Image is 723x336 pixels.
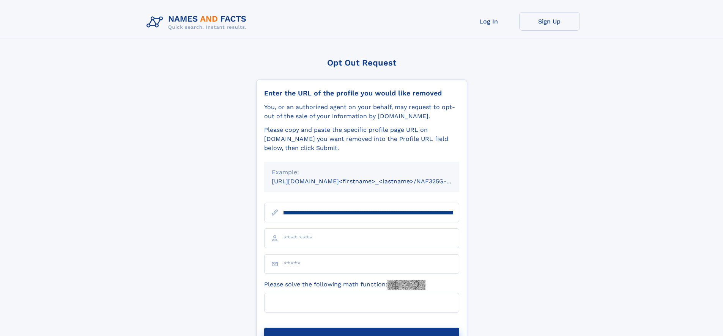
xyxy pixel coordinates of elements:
[519,12,580,31] a: Sign Up
[272,178,474,185] small: [URL][DOMAIN_NAME]<firstname>_<lastname>/NAF325G-xxxxxxxx
[143,12,253,33] img: Logo Names and Facts
[264,280,425,290] label: Please solve the following math function:
[264,125,459,153] div: Please copy and paste the specific profile page URL on [DOMAIN_NAME] you want removed into the Pr...
[264,89,459,97] div: Enter the URL of the profile you would like removed
[264,103,459,121] div: You, or an authorized agent on your behalf, may request to opt-out of the sale of your informatio...
[256,58,467,67] div: Opt Out Request
[272,168,452,177] div: Example:
[458,12,519,31] a: Log In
